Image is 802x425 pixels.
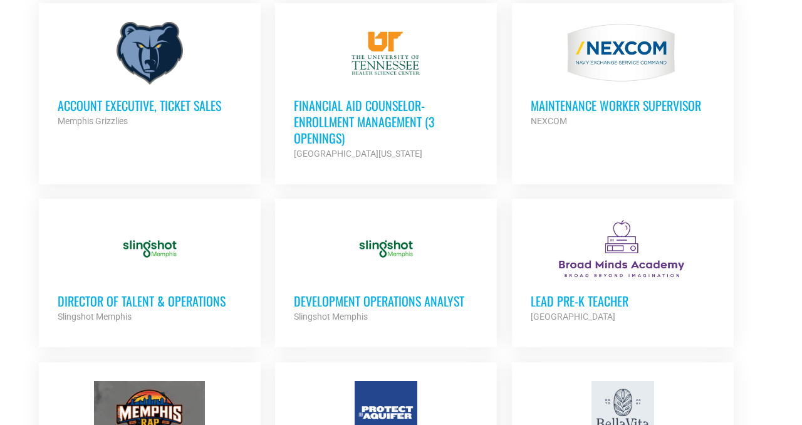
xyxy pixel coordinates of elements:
h3: Lead Pre-K Teacher [531,293,715,309]
strong: Slingshot Memphis [58,312,132,322]
h3: MAINTENANCE WORKER SUPERVISOR [531,97,715,113]
a: MAINTENANCE WORKER SUPERVISOR NEXCOM [512,3,734,147]
h3: Director of Talent & Operations [58,293,242,309]
strong: NEXCOM [531,116,567,126]
a: Lead Pre-K Teacher [GEOGRAPHIC_DATA] [512,199,734,343]
strong: Memphis Grizzlies [58,116,128,126]
strong: [GEOGRAPHIC_DATA] [531,312,615,322]
a: Account Executive, Ticket Sales Memphis Grizzlies [39,3,261,147]
a: Financial Aid Counselor-Enrollment Management (3 Openings) [GEOGRAPHIC_DATA][US_STATE] [275,3,497,180]
a: Development Operations Analyst Slingshot Memphis [275,199,497,343]
strong: Slingshot Memphis [294,312,368,322]
strong: [GEOGRAPHIC_DATA][US_STATE] [294,149,422,159]
h3: Account Executive, Ticket Sales [58,97,242,113]
h3: Financial Aid Counselor-Enrollment Management (3 Openings) [294,97,478,146]
a: Director of Talent & Operations Slingshot Memphis [39,199,261,343]
h3: Development Operations Analyst [294,293,478,309]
